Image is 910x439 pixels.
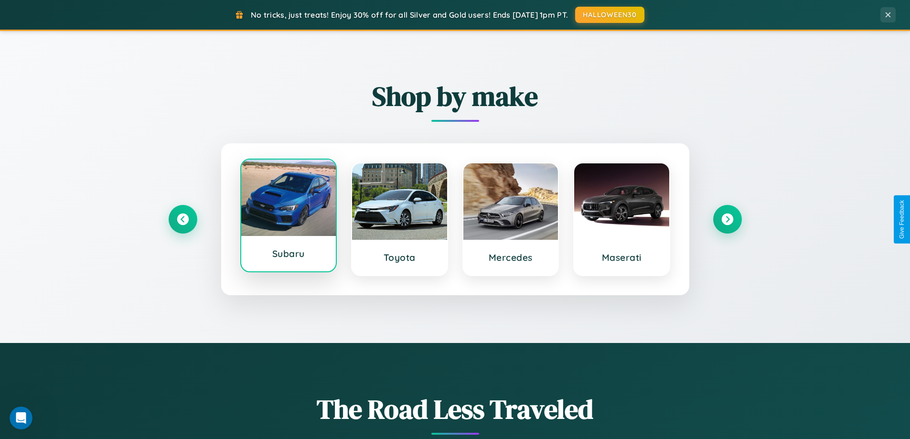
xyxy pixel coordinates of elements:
h2: Shop by make [169,78,742,115]
h3: Maserati [584,252,660,263]
h1: The Road Less Traveled [169,391,742,428]
h3: Mercedes [473,252,549,263]
h3: Toyota [362,252,438,263]
iframe: Intercom live chat [10,407,32,429]
div: Give Feedback [899,200,905,239]
button: HALLOWEEN30 [575,7,644,23]
span: No tricks, just treats! Enjoy 30% off for all Silver and Gold users! Ends [DATE] 1pm PT. [251,10,568,20]
h3: Subaru [251,248,327,259]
